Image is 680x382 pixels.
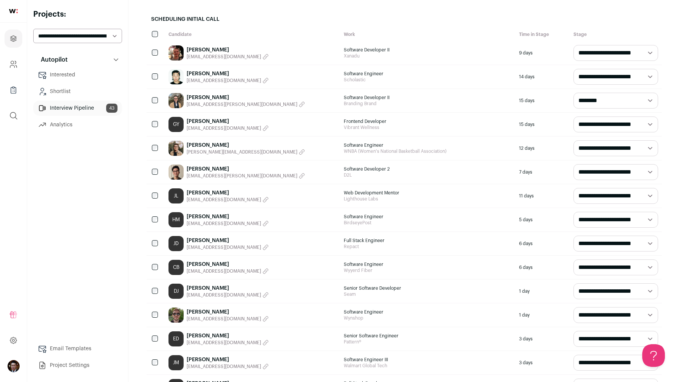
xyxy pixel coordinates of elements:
[5,81,22,99] a: Company Lists
[187,54,269,60] button: [EMAIL_ADDRESS][DOMAIN_NAME]
[344,214,512,220] span: Software Engineer
[33,9,122,20] h2: Projects:
[515,280,570,303] div: 1 day
[642,344,665,367] iframe: Help Scout Beacon - Open
[187,340,261,346] span: [EMAIL_ADDRESS][DOMAIN_NAME]
[187,149,297,155] span: [PERSON_NAME][EMAIL_ADDRESS][DOMAIN_NAME]
[187,316,269,322] button: [EMAIL_ADDRESS][DOMAIN_NAME]
[187,244,261,250] span: [EMAIL_ADDRESS][DOMAIN_NAME]
[147,11,662,28] h2: Scheduling Initial Call
[344,53,512,59] span: Xanadu
[187,284,269,292] a: [PERSON_NAME]
[33,358,122,373] a: Project Settings
[187,118,269,125] a: [PERSON_NAME]
[168,93,184,108] img: f16fc5565e8e74ed5ac59b7a9b32815596e483e4f43dfa259a22b340d2c8dbcf.jpg
[515,208,570,231] div: 5 days
[344,124,512,130] span: Vibrant Wellness
[344,142,512,148] span: Software Engineer
[515,113,570,136] div: 15 days
[168,45,184,61] img: 277cf2dbc16a7638d1e8e32f281263cd71827771bc70b1bd6245774580b9266e.png
[168,188,184,203] div: JL
[168,212,184,227] a: HM
[344,333,512,339] span: Senior Software Engineer
[187,101,305,107] button: [EMAIL_ADDRESS][PERSON_NAME][DOMAIN_NAME]
[344,95,512,101] span: Software Developer II
[344,309,512,315] span: Software Engineer
[187,141,305,149] a: [PERSON_NAME]
[168,117,184,132] a: GY
[106,104,117,113] span: 43
[187,197,269,203] button: [EMAIL_ADDRESS][DOMAIN_NAME]
[344,315,512,321] span: Wynshop
[187,70,269,78] a: [PERSON_NAME]
[187,261,269,268] a: [PERSON_NAME]
[168,284,184,299] div: DJ
[168,141,184,156] img: 3797cda56dc2fd52cc634b48414d156e7a36a2879b588784dfd7bb0cc822338b.jpg
[187,268,261,274] span: [EMAIL_ADDRESS][DOMAIN_NAME]
[187,292,261,298] span: [EMAIL_ADDRESS][DOMAIN_NAME]
[168,260,184,275] a: CB
[168,355,184,370] a: JM
[187,221,261,227] span: [EMAIL_ADDRESS][DOMAIN_NAME]
[344,196,512,202] span: Lighthouse Labs
[165,28,340,41] div: Candidate
[187,292,269,298] button: [EMAIL_ADDRESS][DOMAIN_NAME]
[344,244,512,250] span: Repact
[33,117,122,132] a: Analytics
[9,9,18,13] img: wellfound-shorthand-0d5821cbd27db2630d0214b213865d53afaa358527fdda9d0ea32b1df1b89c2c.svg
[187,221,269,227] button: [EMAIL_ADDRESS][DOMAIN_NAME]
[33,67,122,82] a: Interested
[8,360,20,372] img: 232269-medium_jpg
[344,172,512,178] span: D2L
[344,238,512,244] span: Full Stack Engineer
[344,118,512,124] span: Frontend Developer
[33,84,122,99] a: Shortlist
[168,236,184,251] div: JD
[344,291,512,297] span: Seam
[187,54,261,60] span: [EMAIL_ADDRESS][DOMAIN_NAME]
[187,149,305,155] button: [PERSON_NAME][EMAIL_ADDRESS][DOMAIN_NAME]
[187,78,261,84] span: [EMAIL_ADDRESS][DOMAIN_NAME]
[344,285,512,291] span: Senior Software Developer
[187,356,269,363] a: [PERSON_NAME]
[344,267,512,273] span: Wyyerd Fiber
[187,173,297,179] span: [EMAIL_ADDRESS][PERSON_NAME][DOMAIN_NAME]
[187,268,269,274] button: [EMAIL_ADDRESS][DOMAIN_NAME]
[187,173,305,179] button: [EMAIL_ADDRESS][PERSON_NAME][DOMAIN_NAME]
[187,101,297,107] span: [EMAIL_ADDRESS][PERSON_NAME][DOMAIN_NAME]
[340,28,515,41] div: Work
[187,46,269,54] a: [PERSON_NAME]
[344,190,512,196] span: Web Development Mentor
[187,363,269,370] button: [EMAIL_ADDRESS][DOMAIN_NAME]
[344,220,512,226] span: BirdseyePost
[344,363,512,369] span: Walmart Global Tech
[187,125,269,131] button: [EMAIL_ADDRESS][DOMAIN_NAME]
[168,69,184,84] img: 143b3d01c886e16d05a48ed1ec7ddc45a06e39b0fcbd5dd640ce5f31d6d0a7cc.jpg
[515,303,570,327] div: 1 day
[33,341,122,356] a: Email Templates
[187,308,269,316] a: [PERSON_NAME]
[5,30,22,48] a: Projects
[5,55,22,73] a: Company and ATS Settings
[168,331,184,346] a: ED
[187,165,305,173] a: [PERSON_NAME]
[515,65,570,89] div: 14 days
[168,307,184,323] img: 1323bbd99db9a5cc86dd19b145381a3f68643de9a0670acf48c8be7c9a3b2ce0.jpg
[344,261,512,267] span: Software Engineer
[187,363,261,370] span: [EMAIL_ADDRESS][DOMAIN_NAME]
[187,197,261,203] span: [EMAIL_ADDRESS][DOMAIN_NAME]
[187,125,261,131] span: [EMAIL_ADDRESS][DOMAIN_NAME]
[515,184,570,208] div: 11 days
[344,148,512,154] span: WNBA (Women's National Basketball Association)
[344,166,512,172] span: Software Developer 2
[36,55,68,64] p: Autopilot
[515,232,570,255] div: 6 days
[344,71,512,77] span: Software Engineer
[33,101,122,116] a: Interview Pipeline43
[187,213,269,221] a: [PERSON_NAME]
[33,52,122,67] button: Autopilot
